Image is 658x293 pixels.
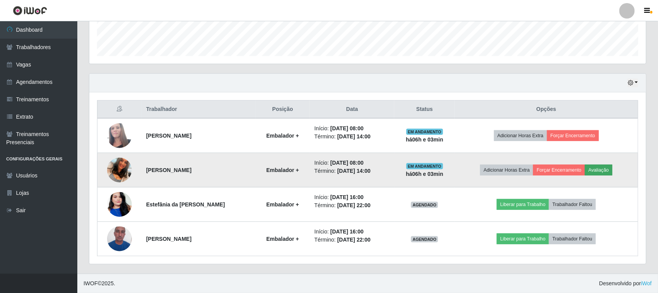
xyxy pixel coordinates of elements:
li: Término: [314,167,390,175]
strong: Embalador + [266,167,299,173]
time: [DATE] 16:00 [331,228,364,235]
strong: [PERSON_NAME] [146,167,191,173]
button: Trabalhador Faltou [549,233,596,244]
time: [DATE] 14:00 [337,133,370,140]
button: Adicionar Horas Extra [494,130,547,141]
img: CoreUI Logo [13,6,47,15]
span: EM ANDAMENTO [406,129,443,135]
li: Início: [314,159,390,167]
span: IWOF [84,280,98,286]
th: Status [394,101,455,119]
strong: Estefânia da [PERSON_NAME] [146,201,225,208]
time: [DATE] 08:00 [331,125,364,131]
button: Trabalhador Faltou [549,199,596,210]
strong: Embalador + [266,236,299,242]
img: 1728497043228.jpeg [107,222,132,255]
button: Forçar Encerramento [533,165,585,175]
button: Liberar para Trabalho [497,199,549,210]
span: EM ANDAMENTO [406,163,443,169]
button: Liberar para Trabalho [497,233,549,244]
span: © 2025 . [84,279,115,288]
th: Opções [455,101,638,119]
button: Adicionar Horas Extra [480,165,533,175]
th: Data [310,101,394,119]
li: Início: [314,193,390,201]
strong: Embalador + [266,133,299,139]
th: Trabalhador [141,101,256,119]
strong: [PERSON_NAME] [146,133,191,139]
button: Forçar Encerramento [547,130,599,141]
strong: há 06 h e 03 min [406,136,443,143]
span: Desenvolvido por [599,279,652,288]
button: Avaliação [585,165,612,175]
li: Início: [314,228,390,236]
li: Término: [314,236,390,244]
span: AGENDADO [411,202,438,208]
a: iWof [641,280,652,286]
img: 1709163979582.jpeg [107,115,132,157]
strong: Embalador + [266,201,299,208]
time: [DATE] 22:00 [337,202,370,208]
time: [DATE] 16:00 [331,194,364,200]
li: Início: [314,124,390,133]
time: [DATE] 08:00 [331,160,364,166]
strong: há 06 h e 03 min [406,171,443,177]
strong: [PERSON_NAME] [146,236,191,242]
th: Posição [256,101,310,119]
img: 1705535567021.jpeg [107,182,132,227]
time: [DATE] 14:00 [337,168,370,174]
img: 1704989686512.jpeg [107,148,132,192]
time: [DATE] 22:00 [337,237,370,243]
li: Término: [314,133,390,141]
span: AGENDADO [411,236,438,242]
li: Término: [314,201,390,210]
